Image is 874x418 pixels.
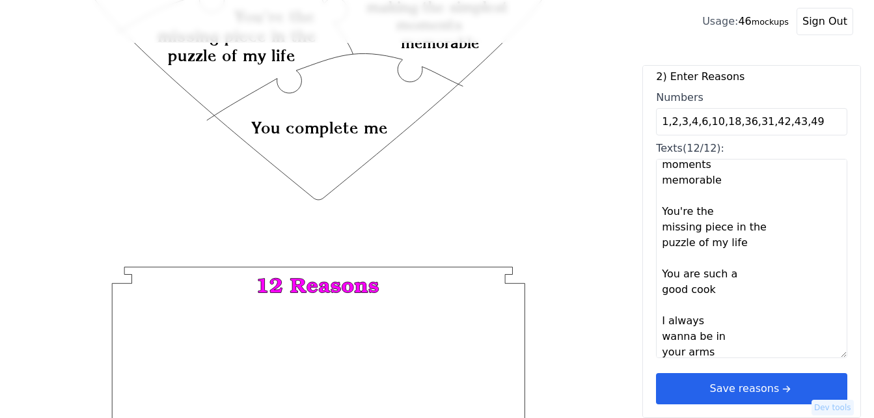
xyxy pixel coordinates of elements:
[168,46,295,65] text: puzzle of my life
[683,142,724,154] span: (12/12):
[812,400,854,415] button: Dev tools
[656,108,847,135] input: Numbers
[158,26,317,46] text: missing piece in the
[251,118,388,137] text: You complete me
[656,373,847,404] button: Save reasonsarrow right short
[702,15,738,27] span: Usage:
[779,382,793,396] svg: arrow right short
[656,69,847,85] label: 2) Enter Reasons
[656,141,847,156] div: Texts
[702,14,789,29] div: 46
[656,159,847,358] textarea: Texts(12/12):
[797,8,853,35] button: Sign Out
[656,90,847,105] div: Numbers
[401,34,479,51] text: memorable
[752,17,789,27] small: mockups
